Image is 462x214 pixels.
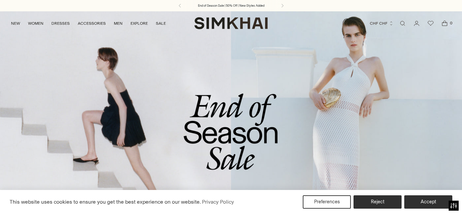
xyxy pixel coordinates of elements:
[303,195,351,209] button: Preferences
[51,16,70,31] a: DRESSES
[370,16,394,31] button: CHF CHF
[131,16,148,31] a: EXPLORE
[28,16,43,31] a: WOMEN
[198,3,264,8] a: End of Season Sale | 50% Off | New Styles Added
[201,197,235,207] a: Privacy Policy (opens in a new tab)
[354,195,402,209] button: Reject
[410,17,423,30] a: Go to the account page
[424,17,437,30] a: Wishlist
[396,17,409,30] a: Open search modal
[78,16,106,31] a: ACCESSORIES
[114,16,123,31] a: MEN
[194,17,268,30] a: SIMKHAI
[156,16,166,31] a: SALE
[448,20,454,26] span: 0
[404,195,452,209] button: Accept
[11,16,20,31] a: NEW
[10,199,201,205] span: This website uses cookies to ensure you get the best experience on our website.
[438,17,451,30] a: Open cart modal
